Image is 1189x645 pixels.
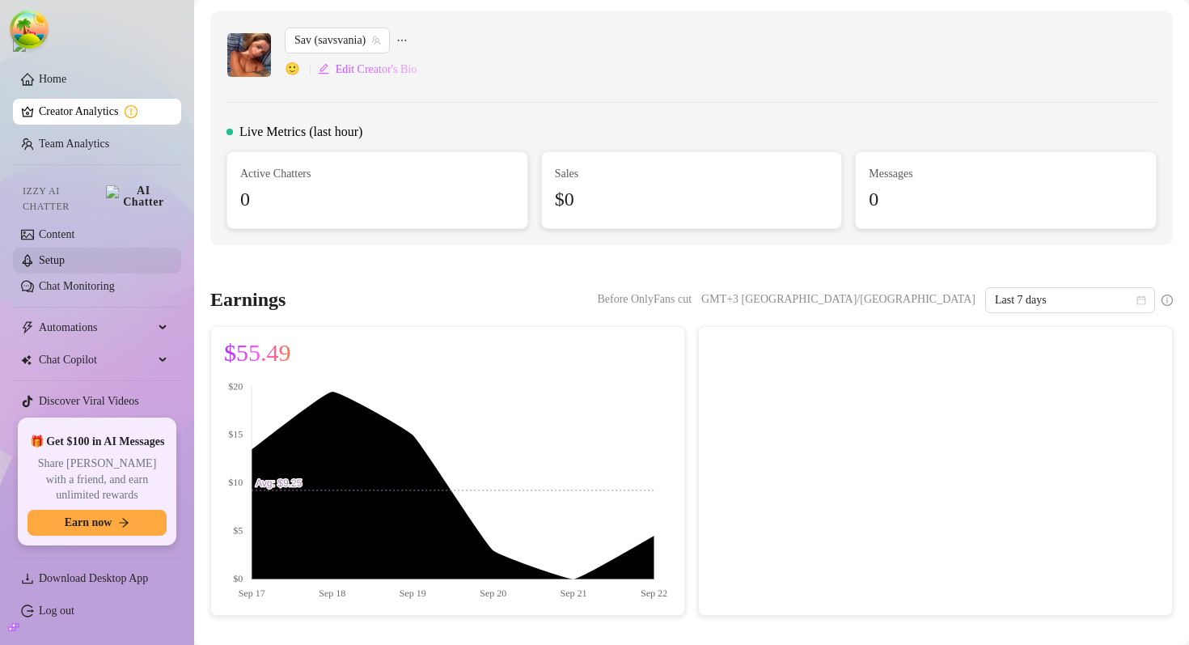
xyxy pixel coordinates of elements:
[39,395,139,407] a: Discover Viral Videos
[227,33,271,77] img: savsvania
[39,572,148,584] span: Download Desktop App
[39,605,74,617] a: Log out
[294,28,380,53] span: Sav (savsvania)
[39,280,115,292] a: Chat Monitoring
[240,185,514,215] div: 0
[21,321,34,334] span: thunderbolt
[317,57,418,83] button: Edit Creator's Bio
[39,347,154,373] span: Chat Copilot
[21,572,34,585] span: download
[869,165,1143,183] span: Messages
[285,60,317,79] span: 🙂
[240,165,514,183] span: Active Chatters
[869,185,1143,215] div: 0
[21,354,32,366] img: Chat Copilot
[396,28,408,53] span: ellipsis
[65,516,112,529] span: Earn now
[210,287,286,313] h3: Earnings
[1136,295,1146,305] span: calendar
[224,340,291,366] span: $55.49
[28,456,167,503] span: Share [PERSON_NAME] with a friend, and earn unlimited rewards
[39,315,154,341] span: Automations
[28,510,167,536] button: Earn nowarrow-right
[39,254,65,266] a: Setup
[13,13,45,45] button: Open Tanstack query devtools
[336,63,417,76] span: Edit Creator's Bio
[597,287,692,312] span: Before OnlyFans cut
[23,184,99,214] span: Izzy AI Chatter
[118,517,129,528] span: arrow-right
[555,165,829,183] span: Sales
[239,122,362,142] span: Live Metrics (last hour)
[39,99,168,125] a: Creator Analytics exclamation-circle
[106,185,168,208] img: AI Chatter
[555,185,829,215] div: $0
[39,228,74,240] a: Content
[8,622,19,633] span: build
[39,73,66,85] a: Home
[30,434,165,450] span: 🎁 Get $100 in AI Messages
[701,287,975,312] span: GMT+3 [GEOGRAPHIC_DATA]/[GEOGRAPHIC_DATA]
[39,138,109,150] a: Team Analytics
[1161,295,1173,306] span: info-circle
[318,63,329,74] span: edit
[995,288,1145,312] span: Last 7 days
[371,36,381,45] span: team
